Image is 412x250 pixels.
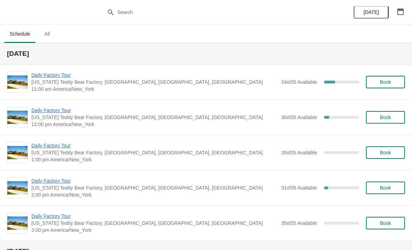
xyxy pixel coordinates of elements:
h2: [DATE] [7,50,405,57]
span: Schedule [4,28,36,40]
span: Daily Factory Tour [31,213,278,220]
span: [US_STATE] Teddy Bear Factory, [GEOGRAPHIC_DATA], [GEOGRAPHIC_DATA], [GEOGRAPHIC_DATA] [31,220,278,227]
span: [US_STATE] Teddy Bear Factory, [GEOGRAPHIC_DATA], [GEOGRAPHIC_DATA], [GEOGRAPHIC_DATA] [31,114,278,121]
img: Daily Factory Tour | Vermont Teddy Bear Factory, Shelburne Road, Shelburne, VT, USA | 11:00 am Am... [7,75,28,89]
span: 35 of 35 Available [281,150,317,155]
span: 30 of 35 Available [281,115,317,120]
img: Daily Factory Tour | Vermont Teddy Bear Factory, Shelburne Road, Shelburne, VT, USA | 2:00 pm Ame... [7,181,28,195]
span: 3:00 pm America/New_York [31,227,278,234]
span: Daily Factory Tour [31,107,278,114]
button: Book [366,111,405,124]
span: [US_STATE] Teddy Bear Factory, [GEOGRAPHIC_DATA], [GEOGRAPHIC_DATA], [GEOGRAPHIC_DATA] [31,184,278,191]
span: Daily Factory Tour [31,142,278,149]
span: 1:00 pm America/New_York [31,156,278,163]
span: Book [380,115,391,120]
span: [DATE] [363,9,379,15]
span: Book [380,185,391,191]
img: Daily Factory Tour | Vermont Teddy Bear Factory, Shelburne Road, Shelburne, VT, USA | 3:00 pm Ame... [7,216,28,230]
span: 2:00 pm America/New_York [31,191,278,198]
span: Daily Factory Tour [31,72,278,79]
span: 35 of 35 Available [281,220,317,226]
button: [DATE] [354,6,389,19]
input: Search [117,6,309,19]
span: [US_STATE] Teddy Bear Factory, [GEOGRAPHIC_DATA], [GEOGRAPHIC_DATA], [GEOGRAPHIC_DATA] [31,79,278,86]
span: [US_STATE] Teddy Bear Factory, [GEOGRAPHIC_DATA], [GEOGRAPHIC_DATA], [GEOGRAPHIC_DATA] [31,149,278,156]
span: Daily Factory Tour [31,177,278,184]
span: 24 of 35 Available [281,79,317,85]
button: Book [366,146,405,159]
span: 12:00 pm America/New_York [31,121,278,128]
span: Book [380,150,391,155]
button: Book [366,76,405,88]
img: Daily Factory Tour | Vermont Teddy Bear Factory, Shelburne Road, Shelburne, VT, USA | 1:00 pm Ame... [7,146,28,160]
span: 11:00 am America/New_York [31,86,278,93]
button: Book [366,217,405,229]
span: Book [380,79,391,85]
span: 31 of 35 Available [281,185,317,191]
span: All [38,28,56,40]
button: Book [366,182,405,194]
span: Book [380,220,391,226]
img: Daily Factory Tour | Vermont Teddy Bear Factory, Shelburne Road, Shelburne, VT, USA | 12:00 pm Am... [7,111,28,124]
